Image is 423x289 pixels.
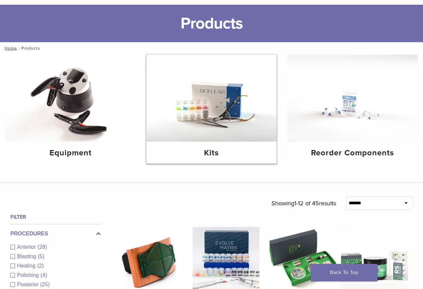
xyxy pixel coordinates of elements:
a: Back To Top [311,264,378,281]
span: (2) [37,263,44,269]
span: (4) [40,272,47,278]
a: Reorder Components [287,55,418,163]
img: Kits [146,55,277,142]
span: / [17,47,21,50]
span: Blasting [17,254,38,259]
img: Reorder Components [287,55,418,142]
span: Polishing [17,272,40,278]
span: Anterior [17,244,37,250]
span: Posterior [17,282,40,287]
label: Procedures [10,230,101,238]
a: Home [3,46,17,51]
span: (28) [37,244,47,250]
h4: Filter [10,213,101,221]
h4: Kits [152,147,272,159]
a: Kits [146,55,277,163]
p: Showing results [272,196,336,210]
span: 1-12 of 45 [294,200,319,207]
span: (5) [38,254,44,259]
span: Heating [17,263,37,269]
h4: Equipment [11,147,130,159]
h4: Reorder Components [293,147,412,159]
img: Equipment [5,55,136,142]
span: (25) [40,282,49,287]
a: Equipment [5,55,136,163]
